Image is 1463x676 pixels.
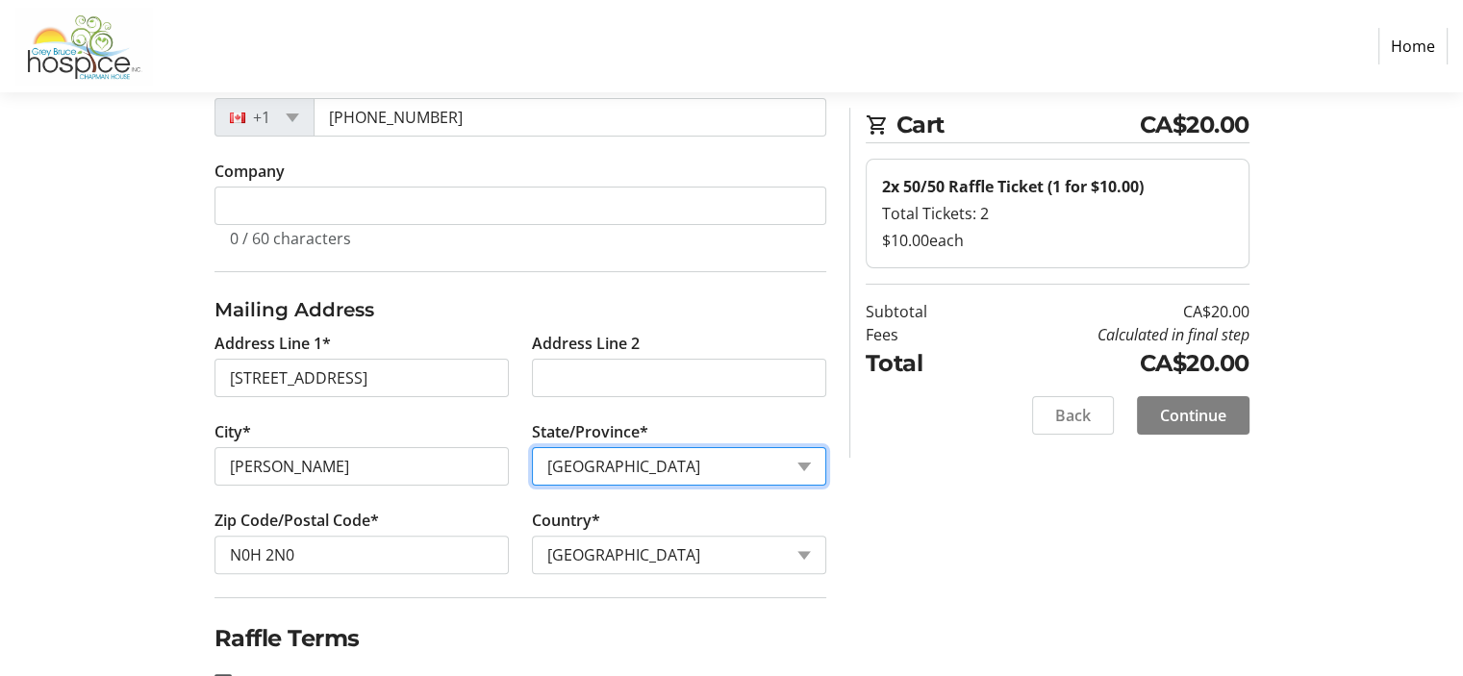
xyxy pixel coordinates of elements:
img: Grey Bruce Hospice's Logo [15,8,152,85]
td: Total [866,346,976,381]
h2: Raffle Terms [214,621,826,656]
label: Address Line 1* [214,332,331,355]
label: City* [214,420,251,443]
label: Zip Code/Postal Code* [214,509,379,532]
label: Address Line 2 [532,332,640,355]
strong: 2x 50/50 Raffle Ticket (1 for $10.00) [882,176,1144,197]
input: City [214,447,509,486]
span: Back [1055,404,1091,427]
label: State/Province* [532,420,648,443]
h3: Mailing Address [214,295,826,324]
td: Calculated in final step [976,323,1249,346]
a: Home [1378,28,1448,64]
button: Continue [1137,396,1249,435]
td: Subtotal [866,300,976,323]
span: CA$20.00 [1140,108,1249,142]
td: Fees [866,323,976,346]
button: Back [1032,396,1114,435]
span: Cart [896,108,1140,142]
input: Address [214,359,509,397]
input: Zip or Postal Code [214,536,509,574]
td: CA$20.00 [976,300,1249,323]
div: Total Tickets: 2 [882,202,1233,225]
div: $10.00 each [882,229,1233,252]
label: Company [214,160,285,183]
span: Continue [1160,404,1226,427]
td: CA$20.00 [976,346,1249,381]
tr-character-limit: 0 / 60 characters [230,228,351,249]
label: Country* [532,509,600,532]
input: (506) 234-5678 [314,98,826,137]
